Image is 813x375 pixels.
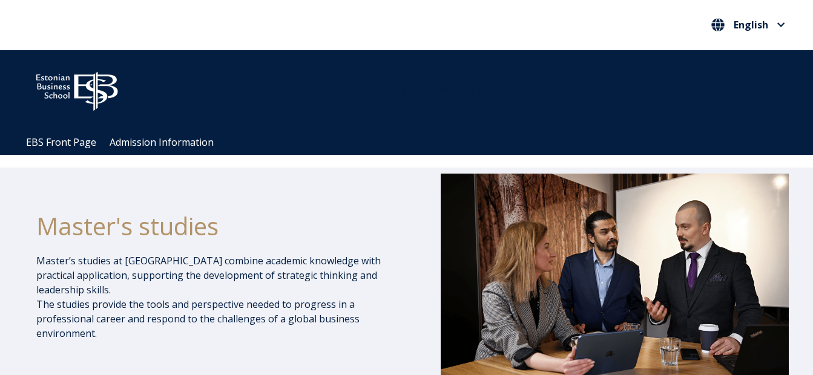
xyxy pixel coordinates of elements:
span: Community for Growth and Resp [361,83,510,97]
span: English [734,20,768,30]
a: Admission Information [110,135,214,149]
div: Navigation Menu [19,130,806,155]
nav: Select your language [708,15,788,35]
a: EBS Front Page [26,135,96,149]
h1: Master's studies [36,211,409,241]
p: Master’s studies at [GEOGRAPHIC_DATA] combine academic knowledge with practical application, supp... [36,253,409,341]
img: ebs_logo2016_white [25,62,128,114]
button: English [708,15,788,34]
